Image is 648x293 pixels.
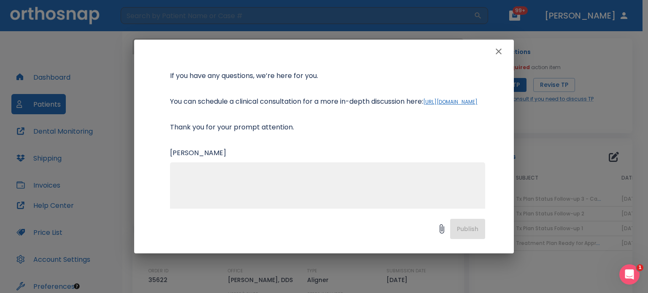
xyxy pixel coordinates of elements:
span: [PERSON_NAME] [170,148,226,158]
a: [URL][DOMAIN_NAME] [423,98,478,105]
span: 1 [637,264,643,271]
iframe: Intercom live chat [619,264,640,285]
span: Thank you for your prompt attention. [170,122,294,132]
span: If you have any questions, we’re here for you. [170,71,318,81]
span: You can schedule a clinical consultation for a more in-depth discussion here: [170,97,423,106]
